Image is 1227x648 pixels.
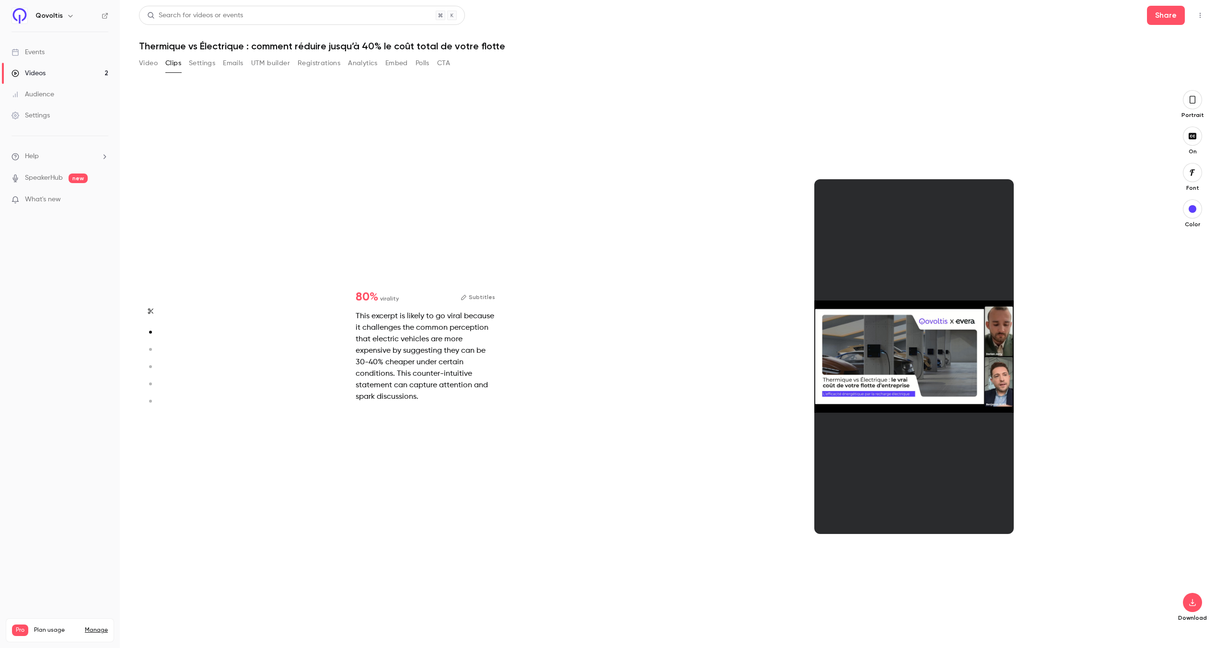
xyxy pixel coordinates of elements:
[251,56,290,71] button: UTM builder
[139,40,1208,52] h1: Thermique vs Électrique : comment réduire jusqu’à 40% le coût total de votre flotte
[1177,184,1208,192] p: Font
[298,56,340,71] button: Registrations
[12,90,54,99] div: Audience
[97,196,108,204] iframe: Noticeable Trigger
[34,626,79,634] span: Plan usage
[25,195,61,205] span: What's new
[69,174,88,183] span: new
[147,11,243,21] div: Search for videos or events
[12,69,46,78] div: Videos
[12,111,50,120] div: Settings
[416,56,429,71] button: Polls
[1177,614,1208,622] p: Download
[1147,6,1185,25] button: Share
[223,56,243,71] button: Emails
[12,47,45,57] div: Events
[1192,8,1208,23] button: Top Bar Actions
[356,311,495,403] div: This excerpt is likely to go viral because it challenges the common perception that electric vehi...
[385,56,408,71] button: Embed
[1177,148,1208,155] p: On
[189,56,215,71] button: Settings
[165,56,181,71] button: Clips
[356,291,378,303] span: 80 %
[1177,111,1208,119] p: Portrait
[1177,220,1208,228] p: Color
[12,625,28,636] span: Pro
[437,56,450,71] button: CTA
[461,291,495,303] button: Subtitles
[348,56,378,71] button: Analytics
[35,11,63,21] h6: Qovoltis
[139,56,158,71] button: Video
[12,8,27,23] img: Qovoltis
[25,151,39,162] span: Help
[25,173,63,183] a: SpeakerHub
[12,151,108,162] li: help-dropdown-opener
[85,626,108,634] a: Manage
[380,294,399,303] span: virality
